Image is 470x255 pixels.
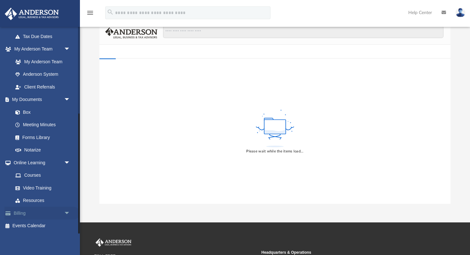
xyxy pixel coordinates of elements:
[4,93,77,106] a: My Documentsarrow_drop_down
[9,144,77,157] a: Notarize
[456,8,465,17] img: User Pic
[9,131,74,144] a: Forms Library
[64,156,77,169] span: arrow_drop_down
[9,30,80,43] a: Tax Due Dates
[163,26,443,38] input: Search files and folders
[9,106,74,119] a: Box
[3,8,61,20] img: Anderson Advisors Platinum Portal
[64,207,77,220] span: arrow_drop_down
[246,149,303,154] div: Please wait while the items load...
[9,169,77,182] a: Courses
[9,81,77,93] a: Client Referrals
[9,55,74,68] a: My Anderson Team
[9,68,77,81] a: Anderson System
[86,12,94,17] a: menu
[86,9,94,17] i: menu
[4,207,80,220] a: Billingarrow_drop_down
[4,43,77,56] a: My Anderson Teamarrow_drop_down
[64,43,77,56] span: arrow_drop_down
[64,93,77,106] span: arrow_drop_down
[94,238,133,247] img: Anderson Advisors Platinum Portal
[4,220,80,232] a: Events Calendar
[107,9,114,16] i: search
[9,194,77,207] a: Resources
[4,156,77,169] a: Online Learningarrow_drop_down
[9,119,77,131] a: Meeting Minutes
[9,182,74,194] a: Video Training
